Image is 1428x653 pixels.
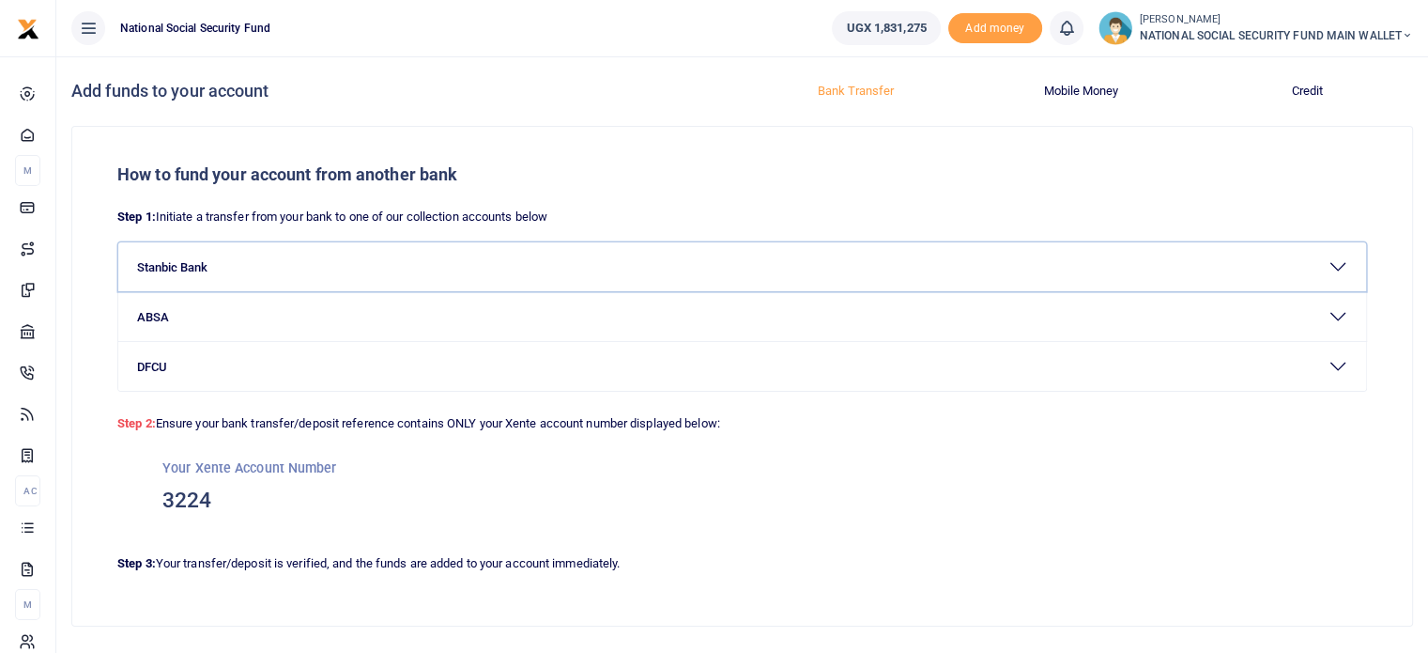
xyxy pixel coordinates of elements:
[832,11,940,45] a: UGX 1,831,275
[15,155,40,186] li: M
[117,210,156,224] strong: Step 1:
[117,208,1367,227] p: Initiate a transfer from your bank to one of our collection accounts below
[948,13,1042,44] li: Toup your wallet
[1140,27,1413,44] span: NATIONAL SOCIAL SECURITY FUND MAIN WALLET
[824,11,947,45] li: Wallet ballance
[117,416,156,430] strong: Step 2:
[948,20,1042,34] a: Add money
[15,589,40,620] li: M
[948,13,1042,44] span: Add money
[17,21,39,35] a: logo-small logo-large logo-large
[17,18,39,40] img: logo-small
[1098,11,1132,45] img: profile-user
[117,164,1367,185] h5: How to fund your account from another bank
[117,554,1367,574] p: Your transfer/deposit is verified, and the funds are added to your account immediately.
[1140,12,1413,28] small: [PERSON_NAME]
[15,475,40,506] li: Ac
[118,292,1366,341] button: ABSA
[117,556,156,570] strong: Step 3:
[754,76,958,106] button: Bank Transfer
[979,76,1183,106] button: Mobile Money
[117,407,1367,434] p: Ensure your bank transfer/deposit reference contains ONLY your Xente account number displayed below:
[118,242,1366,291] button: Stanbic Bank
[113,20,278,37] span: National Social Security Fund
[71,81,735,101] h4: Add funds to your account
[846,19,926,38] span: UGX 1,831,275
[162,460,337,475] small: Your Xente Account Number
[1205,76,1409,106] button: Credit
[1098,11,1413,45] a: profile-user [PERSON_NAME] NATIONAL SOCIAL SECURITY FUND MAIN WALLET
[118,342,1366,391] button: DFCU
[162,487,1322,515] h3: 3224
